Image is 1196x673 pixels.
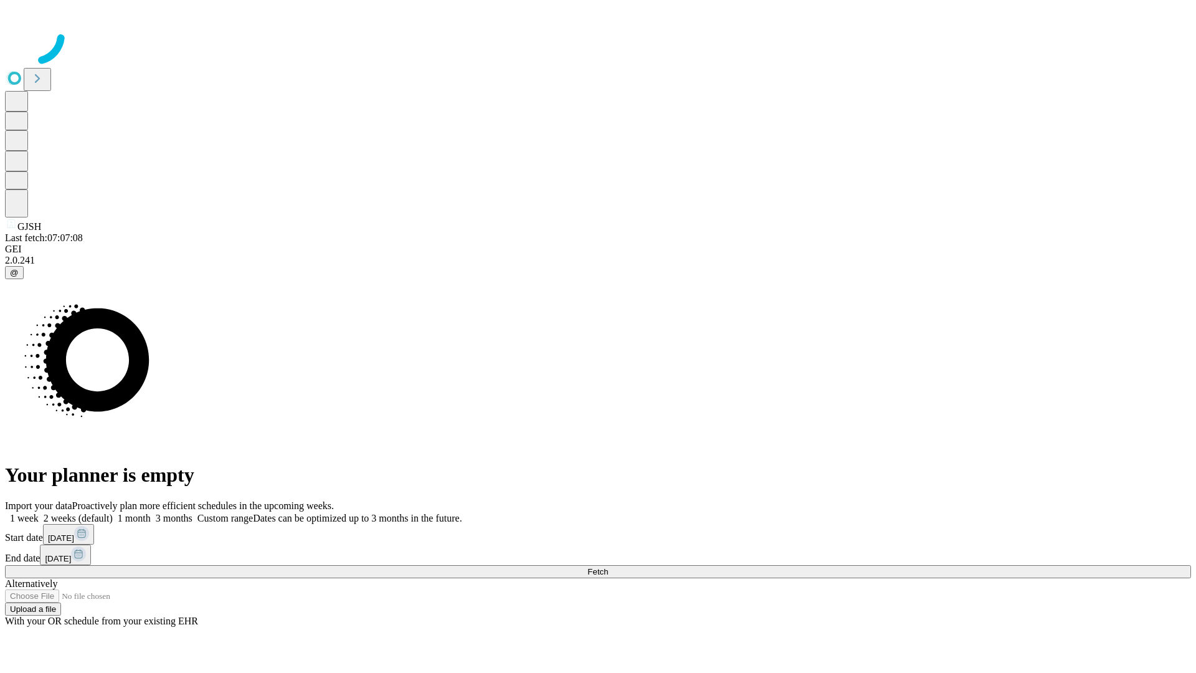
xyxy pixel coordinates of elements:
[5,266,24,279] button: @
[5,616,198,626] span: With your OR schedule from your existing EHR
[5,232,83,243] span: Last fetch: 07:07:08
[5,565,1191,578] button: Fetch
[156,513,192,523] span: 3 months
[10,268,19,277] span: @
[10,513,39,523] span: 1 week
[118,513,151,523] span: 1 month
[48,533,74,543] span: [DATE]
[197,513,253,523] span: Custom range
[5,255,1191,266] div: 2.0.241
[5,578,57,589] span: Alternatively
[5,244,1191,255] div: GEI
[5,603,61,616] button: Upload a file
[5,545,1191,565] div: End date
[5,464,1191,487] h1: Your planner is empty
[40,545,91,565] button: [DATE]
[44,513,113,523] span: 2 weeks (default)
[72,500,334,511] span: Proactively plan more efficient schedules in the upcoming weeks.
[253,513,462,523] span: Dates can be optimized up to 3 months in the future.
[45,554,71,563] span: [DATE]
[43,524,94,545] button: [DATE]
[5,524,1191,545] div: Start date
[17,221,41,232] span: GJSH
[587,567,608,576] span: Fetch
[5,500,72,511] span: Import your data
